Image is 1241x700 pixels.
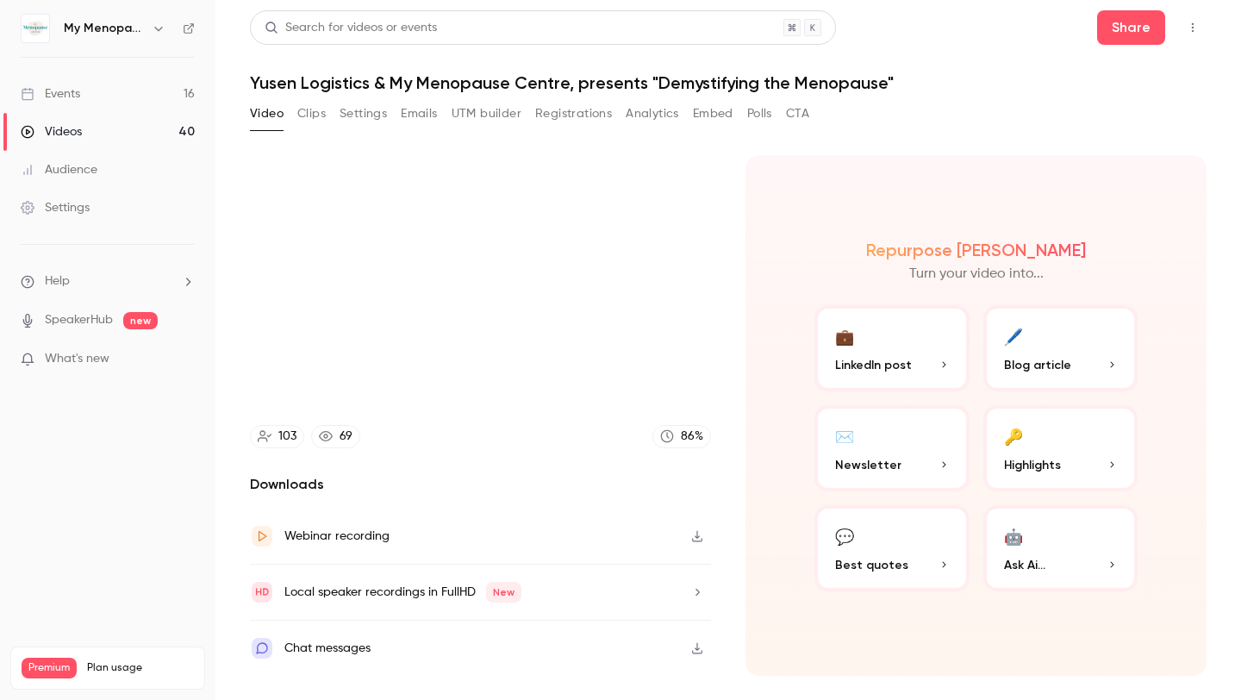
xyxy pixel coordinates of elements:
span: Blog article [1004,356,1071,374]
div: Search for videos or events [265,19,437,37]
button: 🔑Highlights [983,405,1138,491]
button: Settings [340,100,387,128]
span: Plan usage [87,661,194,675]
div: 🖊️ [1004,322,1023,349]
button: Emails [401,100,437,128]
div: Settings [21,199,90,216]
a: 69 [311,425,360,448]
div: 86 % [681,428,703,446]
span: Ask Ai... [1004,556,1045,574]
span: New [486,582,521,603]
span: Help [45,272,70,291]
button: 💼LinkedIn post [814,305,970,391]
span: Newsletter [835,456,901,474]
div: 69 [340,428,352,446]
span: LinkedIn post [835,356,912,374]
div: Events [21,85,80,103]
span: What's new [45,350,109,368]
div: 💼 [835,322,854,349]
span: new [123,312,158,329]
div: Chat messages [284,638,371,659]
h1: Yusen Logistics & My Menopause Centre, presents "Demystifying the Menopause" [250,72,1207,93]
div: Local speaker recordings in FullHD [284,582,521,603]
button: UTM builder [452,100,521,128]
h6: My Menopause Centre [64,20,145,37]
span: Highlights [1004,456,1061,474]
div: 🤖 [1004,522,1023,549]
button: Clips [297,100,326,128]
span: Best quotes [835,556,908,574]
a: 86% [652,425,711,448]
div: 103 [278,428,296,446]
button: Embed [693,100,733,128]
button: 💬Best quotes [814,505,970,591]
h2: Downloads [250,474,711,495]
img: My Menopause Centre [22,15,49,42]
button: Share [1097,10,1165,45]
button: Top Bar Actions [1179,14,1207,41]
a: 103 [250,425,304,448]
h2: Repurpose [PERSON_NAME] [866,240,1086,260]
li: help-dropdown-opener [21,272,195,291]
button: CTA [786,100,809,128]
button: Analytics [626,100,679,128]
div: 🔑 [1004,422,1023,449]
a: SpeakerHub [45,311,113,329]
div: ✉️ [835,422,854,449]
button: ✉️Newsletter [814,405,970,491]
div: 💬 [835,522,854,549]
iframe: Noticeable Trigger [174,352,195,367]
button: 🖊️Blog article [983,305,1138,391]
span: Premium [22,658,77,678]
div: Webinar recording [284,526,390,547]
button: Video [250,100,284,128]
p: Turn your video into... [909,264,1044,284]
button: 🤖Ask Ai... [983,505,1138,591]
div: Audience [21,161,97,178]
button: Polls [747,100,772,128]
div: Videos [21,123,82,141]
button: Registrations [535,100,612,128]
